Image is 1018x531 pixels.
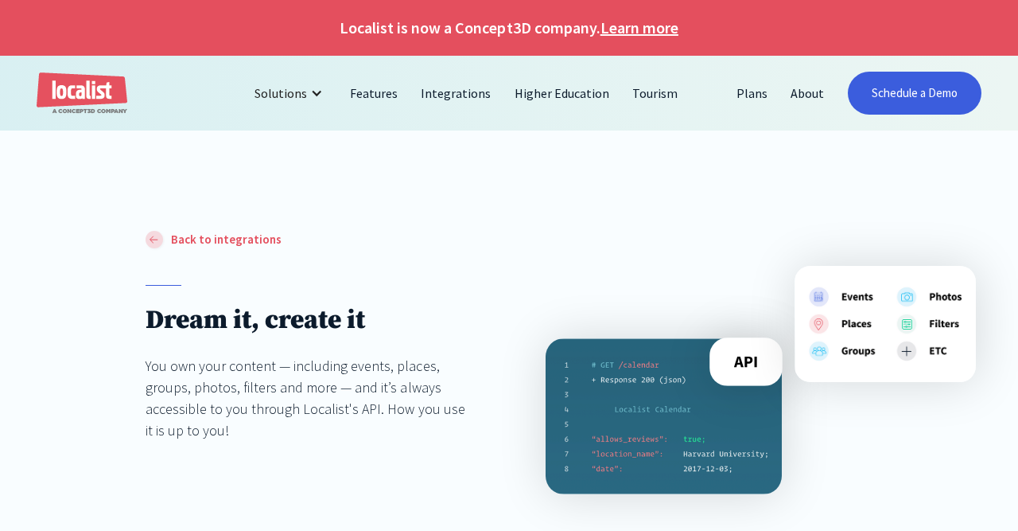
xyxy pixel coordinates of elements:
[339,74,410,112] a: Features
[254,84,307,103] div: Solutions
[779,74,836,112] a: About
[503,74,621,112] a: Higher Education
[600,16,678,40] a: Learn more
[243,74,339,112] div: Solutions
[146,355,472,441] div: You own your content — including events, places, groups, photos, filters and more — and it’s alwa...
[146,231,282,249] a: Back to integrations
[37,72,127,115] a: home
[171,231,282,249] div: Back to integrations
[146,304,472,337] h1: Dream it, create it
[621,74,690,112] a: Tourism
[410,74,503,112] a: Integrations
[725,74,779,112] a: Plans
[848,72,981,115] a: Schedule a Demo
